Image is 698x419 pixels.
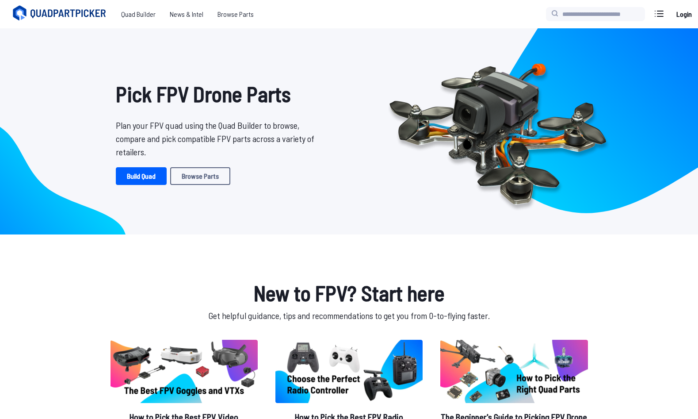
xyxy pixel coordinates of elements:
[109,277,590,309] h1: New to FPV? Start here
[210,5,261,23] a: Browse Parts
[163,5,210,23] a: News & Intel
[111,340,258,403] img: image of post
[116,119,321,158] p: Plan your FPV quad using the Quad Builder to browse, compare and pick compatible FPV parts across...
[116,167,167,185] a: Build Quad
[109,309,590,322] p: Get helpful guidance, tips and recommendations to get you from 0-to-flying faster.
[370,43,625,220] img: Quadcopter
[116,78,321,110] h1: Pick FPV Drone Parts
[673,5,694,23] a: Login
[170,167,230,185] a: Browse Parts
[114,5,163,23] a: Quad Builder
[440,340,587,403] img: image of post
[275,340,423,403] img: image of post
